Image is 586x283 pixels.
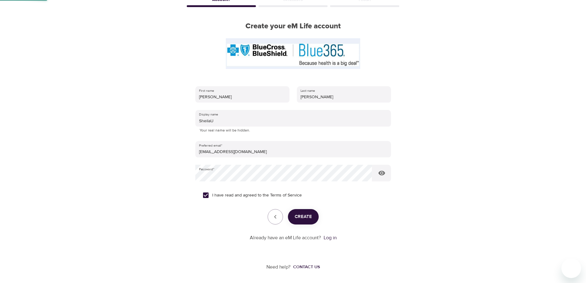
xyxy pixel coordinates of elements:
a: Log in [324,235,337,241]
h2: Create your eM Life account [185,22,401,31]
a: Contact us [291,264,320,270]
div: Contact us [293,264,320,270]
iframe: Button to launch messaging window [561,258,581,278]
span: I have read and agreed to the [212,192,302,199]
p: Already have an eM Life account? [250,234,321,241]
p: Need help? [266,264,291,271]
p: Your real name will be hidden. [200,127,387,134]
a: Terms of Service [270,192,302,199]
button: Create [288,209,319,224]
img: Blue365%20logo.JPG [226,38,360,69]
span: Create [295,213,312,221]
